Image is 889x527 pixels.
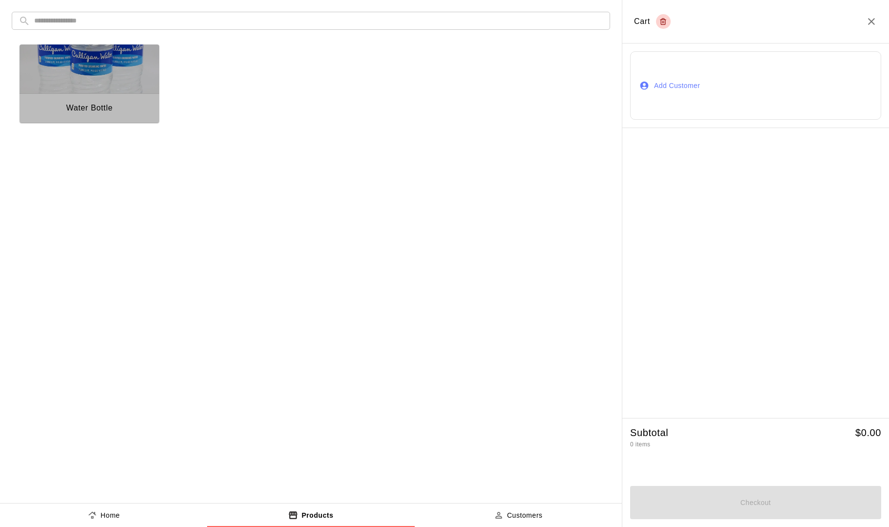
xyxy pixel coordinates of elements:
[301,510,333,521] p: Products
[630,51,881,120] button: Add Customer
[20,44,159,125] button: Water BottleWater Bottle
[630,426,668,439] h5: Subtotal
[66,102,113,114] div: Water Bottle
[507,510,543,521] p: Customers
[634,14,671,29] div: Cart
[656,14,671,29] button: Empty cart
[630,441,650,448] span: 0 items
[20,44,159,93] img: Water Bottle
[866,16,877,27] button: Close
[101,510,120,521] p: Home
[855,426,881,439] h5: $ 0.00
